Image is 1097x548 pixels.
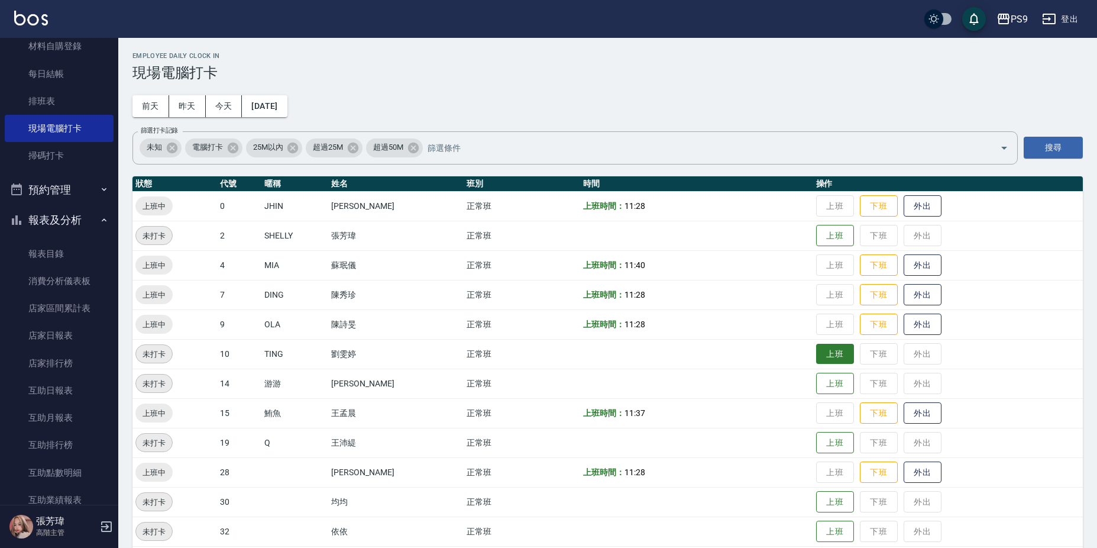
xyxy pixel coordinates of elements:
td: 2 [217,221,261,250]
button: 下班 [860,195,898,217]
h3: 現場電腦打卡 [132,65,1083,81]
div: 25M以內 [246,138,303,157]
span: 未知 [140,141,169,153]
td: [PERSON_NAME] [328,191,464,221]
td: 9 [217,310,261,339]
b: 上班時間： [583,290,624,299]
span: 未打卡 [136,437,172,449]
td: 正常班 [464,398,580,428]
a: 互助日報表 [5,377,114,404]
button: 外出 [904,284,941,306]
td: Q [261,428,329,457]
button: 上班 [816,432,854,454]
td: 正常班 [464,517,580,546]
b: 上班時間： [583,468,624,477]
td: [PERSON_NAME] [328,369,464,398]
button: 下班 [860,284,898,306]
button: 外出 [904,402,941,424]
b: 上班時間： [583,260,624,270]
td: 19 [217,428,261,457]
span: 上班中 [135,466,173,479]
td: 30 [217,487,261,517]
button: Open [995,138,1014,157]
a: 消費分析儀表板 [5,267,114,295]
span: 上班中 [135,289,173,301]
button: 外出 [904,462,941,483]
span: 上班中 [135,318,173,331]
a: 每日結帳 [5,60,114,88]
button: 上班 [816,521,854,543]
td: TING [261,339,329,369]
button: 外出 [904,195,941,217]
span: 11:37 [624,408,645,418]
span: 11:28 [624,201,645,211]
td: 32 [217,517,261,546]
span: 25M以內 [246,141,290,153]
td: 正常班 [464,310,580,339]
button: 昨天 [169,95,206,117]
button: 報表及分析 [5,205,114,236]
a: 報表目錄 [5,240,114,267]
span: 11:28 [624,320,645,329]
td: 14 [217,369,261,398]
td: 0 [217,191,261,221]
span: 電腦打卡 [185,141,230,153]
a: 互助業績報表 [5,486,114,514]
div: 超過50M [366,138,423,157]
p: 高階主管 [36,527,96,538]
a: 互助點數明細 [5,459,114,486]
span: 未打卡 [136,378,172,390]
button: save [962,7,986,31]
a: 互助月報表 [5,404,114,431]
td: 依依 [328,517,464,546]
th: 班別 [464,176,580,192]
button: 下班 [860,314,898,336]
td: 正常班 [464,221,580,250]
span: 未打卡 [136,348,172,360]
td: DING [261,280,329,310]
th: 時間 [580,176,813,192]
span: 上班中 [135,259,173,272]
td: 鮪魚 [261,398,329,428]
a: 店家排行榜 [5,350,114,377]
img: Logo [14,11,48,25]
td: 均均 [328,487,464,517]
h5: 張芳瑋 [36,515,96,527]
th: 狀態 [132,176,217,192]
th: 姓名 [328,176,464,192]
td: 游游 [261,369,329,398]
div: PS9 [1011,12,1028,27]
b: 上班時間： [583,320,624,329]
td: 正常班 [464,457,580,487]
b: 上班時間： [583,408,624,418]
button: 外出 [904,254,941,276]
td: 正常班 [464,369,580,398]
span: 上班中 [135,407,173,420]
a: 互助排行榜 [5,431,114,459]
label: 篩選打卡記錄 [141,126,178,135]
span: 未打卡 [136,496,172,508]
td: 王沛緹 [328,428,464,457]
td: SHELLY [261,221,329,250]
button: 下班 [860,402,898,424]
button: 上班 [816,373,854,395]
a: 現場電腦打卡 [5,115,114,142]
button: 搜尋 [1024,137,1083,159]
td: 王孟晨 [328,398,464,428]
td: OLA [261,310,329,339]
h2: Employee Daily Clock In [132,52,1083,60]
td: JHIN [261,191,329,221]
td: [PERSON_NAME] [328,457,464,487]
td: 正常班 [464,487,580,517]
span: 未打卡 [136,526,172,538]
img: Person [9,515,33,539]
b: 上班時間： [583,201,624,211]
span: 11:28 [624,468,645,477]
td: 陳詩旻 [328,310,464,339]
td: 蘇珉儀 [328,250,464,280]
span: 上班中 [135,200,173,212]
td: 28 [217,457,261,487]
button: 登出 [1037,8,1083,30]
td: 正常班 [464,339,580,369]
div: 電腦打卡 [185,138,242,157]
